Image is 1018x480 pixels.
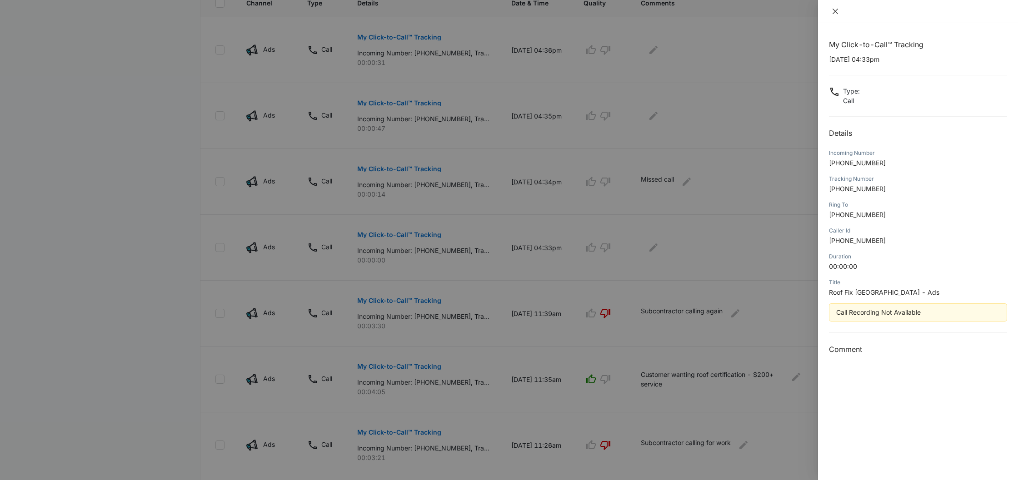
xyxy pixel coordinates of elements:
button: Close [829,7,842,15]
h3: Comment [829,344,1007,355]
span: Roof Fix [GEOGRAPHIC_DATA] - Ads [829,288,939,296]
h1: My Click-to-Call™ Tracking [829,39,1007,50]
div: Caller Id [829,227,1007,235]
span: [PHONE_NUMBER] [829,185,886,193]
div: Incoming Number [829,149,1007,157]
p: Type : [843,86,860,96]
div: Duration [829,252,1007,261]
span: [PHONE_NUMBER] [829,211,886,218]
div: Call Recording Not Available [836,307,1000,317]
span: 00:00:00 [829,262,857,270]
div: Ring To [829,201,1007,209]
p: Call [843,96,860,105]
span: close [832,8,839,15]
div: Title [829,278,1007,287]
p: [DATE] 04:33pm [829,54,1007,64]
h2: Details [829,128,1007,139]
span: [PHONE_NUMBER] [829,237,886,244]
div: Tracking Number [829,175,1007,183]
span: [PHONE_NUMBER] [829,159,886,167]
